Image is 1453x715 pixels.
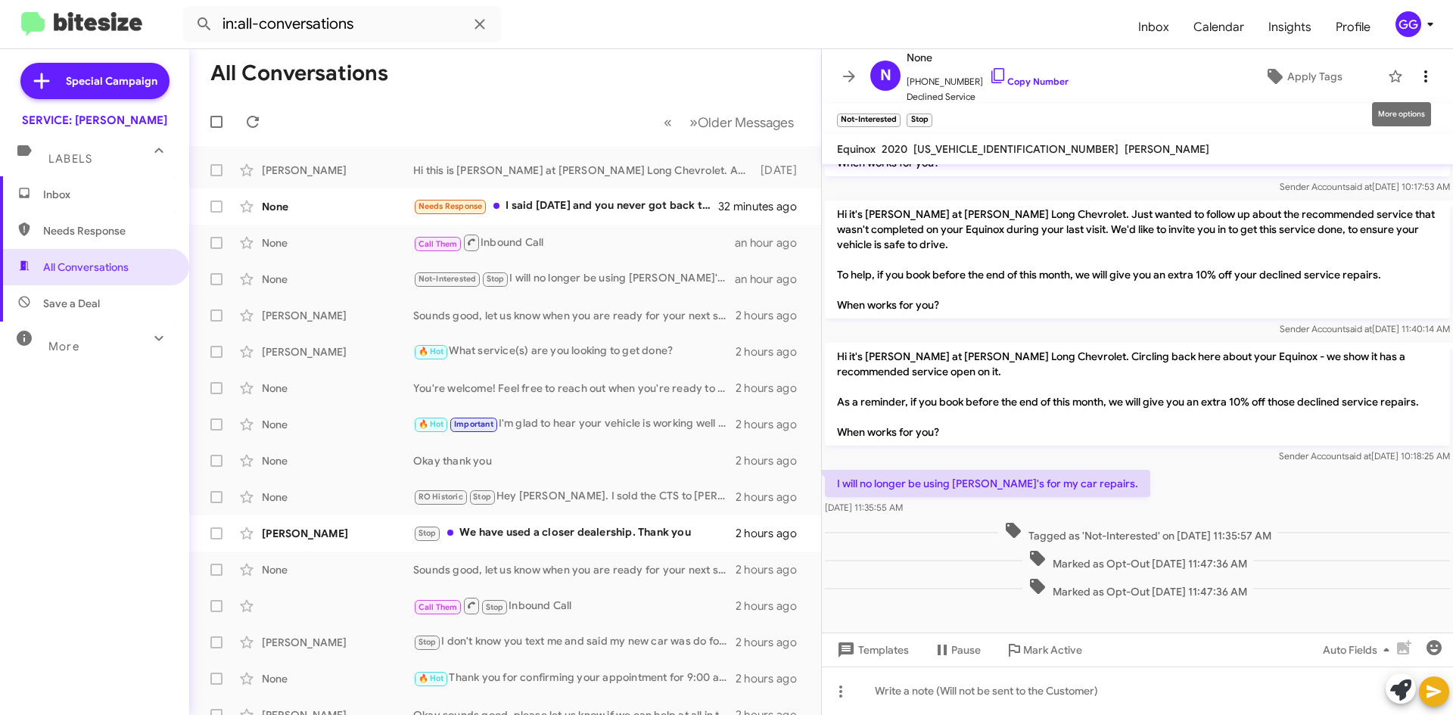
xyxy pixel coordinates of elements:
button: Mark Active [993,636,1094,664]
div: an hour ago [735,235,809,250]
div: GG [1395,11,1421,37]
span: Stop [418,528,437,538]
div: None [262,199,413,214]
div: 2 hours ago [736,562,809,577]
span: Special Campaign [66,73,157,89]
span: Templates [834,636,909,664]
a: Special Campaign [20,63,170,99]
div: Hey [PERSON_NAME]. I sold the CTS to [PERSON_NAME] Long last month [413,488,736,505]
div: 2 hours ago [736,308,809,323]
span: N [880,64,891,88]
div: Okay thank you [413,453,736,468]
span: said at [1346,181,1372,192]
p: I will no longer be using [PERSON_NAME]'s for my car repairs. [825,470,1150,497]
a: Profile [1324,5,1383,49]
div: 2 hours ago [736,598,809,614]
span: Stop [486,602,504,612]
span: [PHONE_NUMBER] [907,67,1069,89]
span: 🔥 Hot [418,419,444,429]
span: said at [1345,450,1371,462]
button: Apply Tags [1225,63,1380,90]
span: [PERSON_NAME] [1125,142,1209,156]
div: None [262,671,413,686]
span: Older Messages [698,114,794,131]
div: None [262,235,413,250]
div: None [262,381,413,396]
span: Call Them [418,239,458,249]
div: Sounds good, let us know when you are ready for your next service(s) and we will be happy to help! [413,308,736,323]
div: You're welcome! Feel free to reach out when you're ready to schedule your service(s). I'm here to... [413,381,736,396]
div: None [262,490,413,505]
span: Sender Account [DATE] 11:40:14 AM [1280,323,1450,334]
div: 2 hours ago [736,344,809,359]
span: 🔥 Hot [418,673,444,683]
div: I don't know you text me and said my new car was do for service? [413,633,736,651]
button: Previous [655,107,681,138]
div: Sounds good, let us know when you are ready for your next service(s) and we will be happy to help! [413,562,736,577]
span: Save a Deal [43,296,100,311]
div: an hour ago [735,272,809,287]
div: I said [DATE] and you never got back to me [413,197,718,215]
span: Equinox [837,142,876,156]
button: Next [680,107,803,138]
span: Declined Service [907,89,1069,104]
span: Not-Interested [418,274,477,284]
div: 2 hours ago [736,417,809,432]
div: None [262,417,413,432]
div: More options [1372,102,1431,126]
button: Templates [822,636,921,664]
div: I will no longer be using [PERSON_NAME]'s for my car repairs. [413,270,735,288]
div: Thank you for confirming your appointment for 9:00 am on 8/18. See you soon! [413,670,736,687]
span: Call Them [418,602,458,612]
div: [PERSON_NAME] [262,526,413,541]
div: 32 minutes ago [718,199,809,214]
div: [PERSON_NAME] [262,308,413,323]
span: Important [454,419,493,429]
div: None [262,453,413,468]
p: Hi it's [PERSON_NAME] at [PERSON_NAME] Long Chevrolet. Circling back here about your Equinox - we... [825,343,1450,446]
div: We have used a closer dealership. Thank you [413,524,736,542]
div: 2 hours ago [736,490,809,505]
button: GG [1383,11,1436,37]
span: Sender Account [DATE] 10:17:53 AM [1280,181,1450,192]
span: Calendar [1181,5,1256,49]
div: I'm glad to hear your vehicle is working well again! If you need to schedule your next maintenanc... [413,415,736,433]
span: All Conversations [43,260,129,275]
span: Tagged as 'Not-Interested' on [DATE] 11:35:57 AM [998,521,1277,543]
span: Sender Account [DATE] 10:18:25 AM [1279,450,1450,462]
span: Needs Response [43,223,172,238]
div: SERVICE: [PERSON_NAME] [22,113,167,128]
a: Insights [1256,5,1324,49]
span: Mark Active [1023,636,1082,664]
div: [DATE] [753,163,809,178]
div: [PERSON_NAME] [262,163,413,178]
div: [PERSON_NAME] [262,635,413,650]
span: Stop [487,274,505,284]
span: Stop [418,637,437,647]
span: » [689,113,698,132]
span: « [664,113,672,132]
small: Not-Interested [837,113,901,127]
nav: Page navigation example [655,107,803,138]
span: Needs Response [418,201,483,211]
a: Copy Number [989,76,1069,87]
div: [PERSON_NAME] [262,344,413,359]
small: Stop [907,113,932,127]
span: Auto Fields [1323,636,1395,664]
div: Inbound Call [413,233,735,252]
span: said at [1346,323,1372,334]
span: 🔥 Hot [418,347,444,356]
a: Inbox [1126,5,1181,49]
span: Labels [48,152,92,166]
div: Inbound Call [413,596,736,615]
span: Apply Tags [1287,63,1343,90]
span: Pause [951,636,981,664]
button: Pause [921,636,993,664]
span: RO Historic [418,492,463,502]
h1: All Conversations [210,61,388,85]
input: Search [183,6,501,42]
span: Marked as Opt-Out [DATE] 11:47:36 AM [1022,549,1253,571]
